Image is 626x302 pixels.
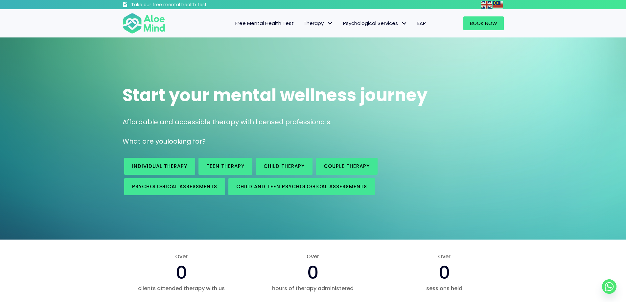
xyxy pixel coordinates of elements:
span: Over [123,253,241,260]
a: Psychological ServicesPsychological Services: submenu [338,16,412,30]
span: Book Now [470,20,497,27]
span: looking for? [167,137,206,146]
a: English [481,1,493,8]
a: EAP [412,16,431,30]
nav: Menu [174,16,431,30]
span: Couple therapy [324,163,370,170]
span: Child and Teen Psychological assessments [236,183,367,190]
a: Child Therapy [256,158,313,175]
span: Teen Therapy [206,163,244,170]
a: Individual therapy [124,158,195,175]
a: Free Mental Health Test [230,16,299,30]
span: Child Therapy [264,163,305,170]
span: EAP [417,20,426,27]
span: Individual therapy [132,163,187,170]
a: Psychological assessments [124,178,225,195]
span: 0 [176,260,187,285]
span: What are you [123,137,167,146]
span: sessions held [385,285,503,292]
span: Psychological assessments [132,183,217,190]
span: clients attended therapy with us [123,285,241,292]
span: Psychological Services: submenu [400,19,409,28]
a: Whatsapp [602,279,616,294]
span: Therapy [304,20,333,27]
span: hours of therapy administered [254,285,372,292]
a: Teen Therapy [198,158,252,175]
h3: Take our free mental health test [131,2,242,8]
img: ms [493,1,503,9]
span: Psychological Services [343,20,407,27]
p: Affordable and accessible therapy with licensed professionals. [123,117,504,127]
a: Take our free mental health test [123,2,242,9]
span: Start your mental wellness journey [123,83,428,107]
span: 0 [439,260,450,285]
a: Malay [493,1,504,8]
span: 0 [307,260,319,285]
img: en [481,1,492,9]
span: Therapy: submenu [325,19,335,28]
a: Couple therapy [316,158,378,175]
img: Aloe mind Logo [123,12,165,34]
span: Free Mental Health Test [235,20,294,27]
span: Over [254,253,372,260]
a: TherapyTherapy: submenu [299,16,338,30]
span: Over [385,253,503,260]
a: Child and Teen Psychological assessments [228,178,375,195]
a: Book Now [463,16,504,30]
